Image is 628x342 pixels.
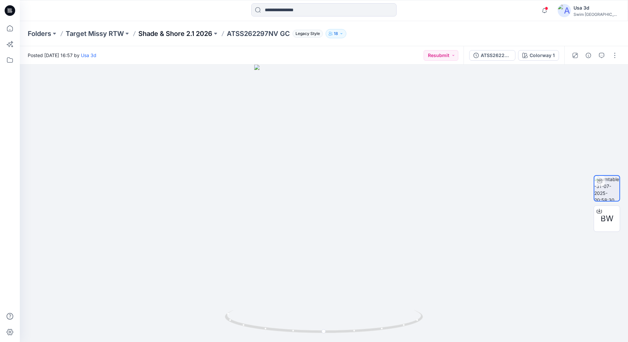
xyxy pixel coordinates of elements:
div: Colorway 1 [530,52,555,59]
button: Details [583,50,594,61]
button: ATSS262297NV GC [469,50,515,61]
a: Usa 3d [81,52,96,58]
a: Target Missy RTW [66,29,124,38]
div: Swim [GEOGRAPHIC_DATA] [574,12,620,17]
img: avatar [558,4,571,17]
button: 18 [326,29,346,38]
p: 18 [334,30,338,37]
button: Legacy Style [290,29,323,38]
span: Posted [DATE] 16:57 by [28,52,96,59]
div: Usa 3d [574,4,620,12]
span: BW [601,213,613,225]
p: ATSS262297NV GC [227,29,290,38]
img: turntable-31-07-2025-20:58:30 [594,176,619,201]
span: Legacy Style [293,30,323,38]
a: Shade & Shore 2.1 2026 [138,29,212,38]
a: Folders [28,29,51,38]
div: ATSS262297NV GC [481,52,511,59]
button: Colorway 1 [518,50,559,61]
